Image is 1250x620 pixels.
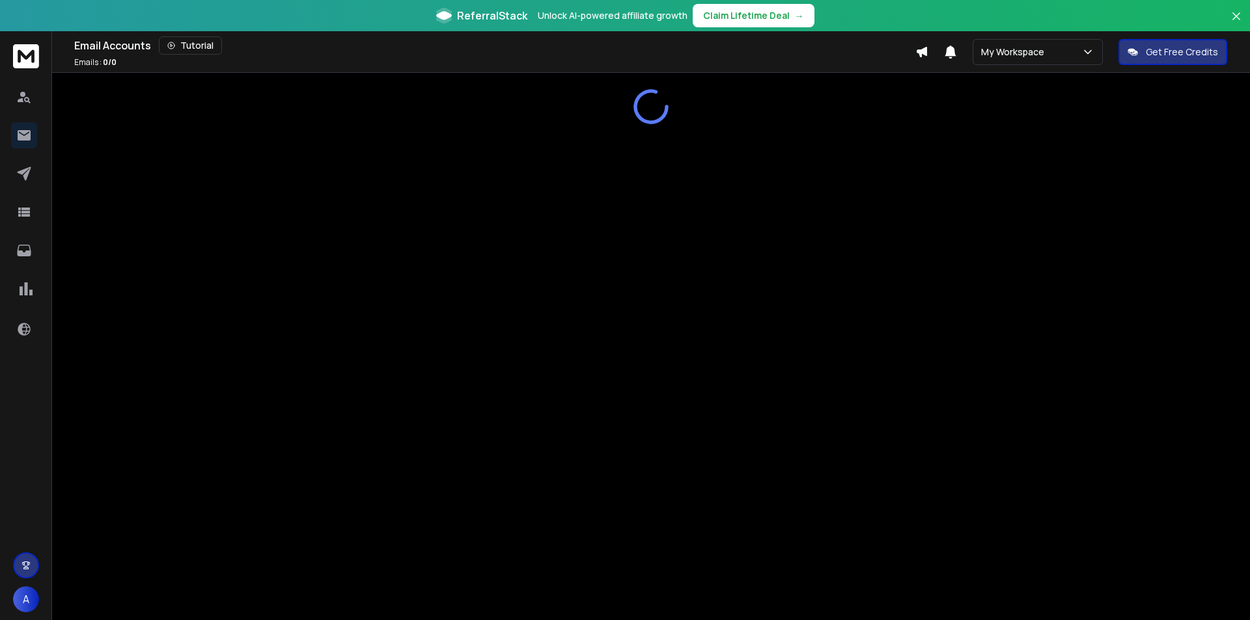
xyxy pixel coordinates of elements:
button: A [13,586,39,612]
span: ReferralStack [457,8,527,23]
p: Get Free Credits [1146,46,1218,59]
button: Claim Lifetime Deal→ [693,4,814,27]
button: Tutorial [159,36,222,55]
span: → [795,9,804,22]
p: My Workspace [981,46,1049,59]
button: Close banner [1228,8,1245,39]
p: Emails : [74,57,117,68]
span: 0 / 0 [103,57,117,68]
p: Unlock AI-powered affiliate growth [538,9,687,22]
button: Get Free Credits [1118,39,1227,65]
div: Email Accounts [74,36,915,55]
